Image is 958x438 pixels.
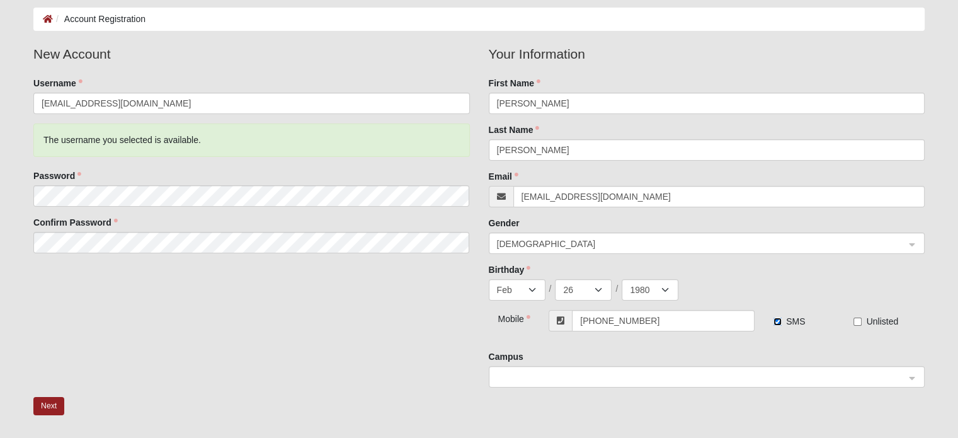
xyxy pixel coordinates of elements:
[33,77,83,89] label: Username
[489,350,523,363] label: Campus
[489,124,540,136] label: Last Name
[489,44,925,64] legend: Your Information
[497,237,905,251] span: Male
[489,310,525,325] div: Mobile
[33,124,469,157] div: The username you selected is available.
[786,316,805,326] span: SMS
[549,282,552,295] span: /
[615,282,618,295] span: /
[489,263,531,276] label: Birthday
[33,170,81,182] label: Password
[33,44,469,64] legend: New Account
[33,216,118,229] label: Confirm Password
[489,170,518,183] label: Email
[33,397,64,415] button: Next
[489,217,520,229] label: Gender
[853,318,862,326] input: Unlisted
[866,316,898,326] span: Unlisted
[489,77,540,89] label: First Name
[53,13,145,26] li: Account Registration
[773,318,782,326] input: SMS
